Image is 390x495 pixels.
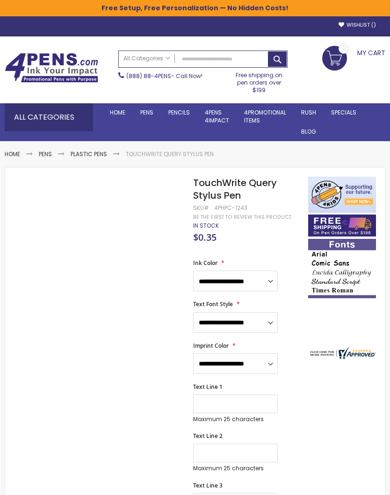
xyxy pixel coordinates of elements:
[126,72,202,80] span: - Call Now!
[110,108,125,116] span: Home
[193,176,277,202] span: TouchWrite Query Stylus Pen
[294,122,324,141] a: Blog
[193,231,217,244] span: $0.35
[168,108,190,116] span: Pencils
[39,150,52,158] a: Pens
[193,222,219,230] span: In stock
[140,108,153,116] span: Pens
[193,214,291,221] a: Be the first to review this product
[308,239,376,299] img: font-personalization-examples
[331,108,356,116] span: Specials
[324,103,364,122] a: Specials
[193,481,223,489] span: Text Line 3
[244,108,286,124] span: 4PROMOTIONAL ITEMS
[193,259,217,267] span: Ink Color
[301,128,316,136] span: Blog
[123,55,170,62] span: All Categories
[301,108,316,116] span: Rush
[133,103,161,122] a: Pens
[119,51,175,66] a: All Categories
[126,151,214,158] li: TouchWrite Query Stylus Pen
[193,204,210,212] strong: SKU
[102,103,133,122] a: Home
[230,68,288,94] div: Free shipping on pen orders over $199
[308,353,376,361] a: 4pens.com certificate URL
[339,22,376,29] a: Wishlist
[308,347,376,359] img: 4pens.com widget logo
[193,432,223,440] span: Text Line 2
[193,383,223,391] span: Text Line 1
[161,103,197,122] a: Pencils
[193,342,229,350] span: Imprint Color
[193,300,233,308] span: Text Font Style
[193,222,219,230] div: Availability
[308,215,376,237] img: Free shipping on orders over $199
[193,416,277,423] p: Maximum 25 characters
[126,72,171,80] a: (888) 88-4PENS
[71,150,107,158] a: Plastic Pens
[5,150,20,158] a: Home
[197,103,237,129] a: 4Pens4impact
[5,103,93,131] div: All Categories
[294,103,324,122] a: Rush
[214,204,247,212] div: 4PHPC-1243
[237,103,294,129] a: 4PROMOTIONALITEMS
[5,53,98,83] img: 4Pens Custom Pens and Promotional Products
[193,465,277,472] p: Maximum 25 characters
[205,108,229,124] span: 4Pens 4impact
[308,177,376,213] img: 4pens 4 kids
